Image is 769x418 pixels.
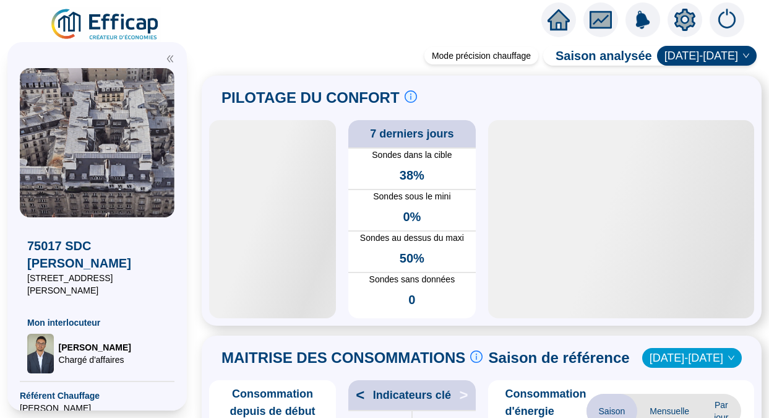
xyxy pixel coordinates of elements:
[470,351,483,363] span: info-circle
[459,385,475,405] span: >
[348,190,475,203] span: Sondes sous le mini
[27,316,167,329] span: Mon interlocuteur
[674,9,696,31] span: setting
[27,334,54,373] img: Chargé d'affaires
[59,354,131,366] span: Chargé d'affaires
[166,54,174,63] span: double-left
[403,208,421,225] span: 0%
[489,348,630,368] span: Saison de référence
[664,46,749,65] span: 2025-2026
[543,47,652,64] span: Saison analysée
[400,250,424,267] span: 50%
[27,272,167,297] span: [STREET_ADDRESS][PERSON_NAME]
[710,2,744,37] img: alerts
[221,88,400,108] span: PILOTAGE DU CONFORT
[742,52,750,59] span: down
[348,385,364,405] span: <
[348,232,475,245] span: Sondes au dessus du maxi
[405,90,417,103] span: info-circle
[221,348,465,368] span: MAITRISE DES CONSOMMATIONS
[27,237,167,272] span: 75017 SDC [PERSON_NAME]
[548,9,570,31] span: home
[650,349,734,367] span: 2023-2024
[370,125,453,142] span: 7 derniers jours
[728,354,735,362] span: down
[373,386,451,404] span: Indicateurs clé
[590,9,612,31] span: fund
[20,402,174,414] span: [PERSON_NAME]
[20,390,174,402] span: Référent Chauffage
[400,167,424,184] span: 38%
[625,2,660,37] img: alerts
[424,47,538,64] div: Mode précision chauffage
[348,149,475,162] span: Sondes dans la cible
[49,7,161,42] img: efficap energie logo
[348,273,475,286] span: Sondes sans données
[59,341,131,354] span: [PERSON_NAME]
[408,291,415,308] span: 0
